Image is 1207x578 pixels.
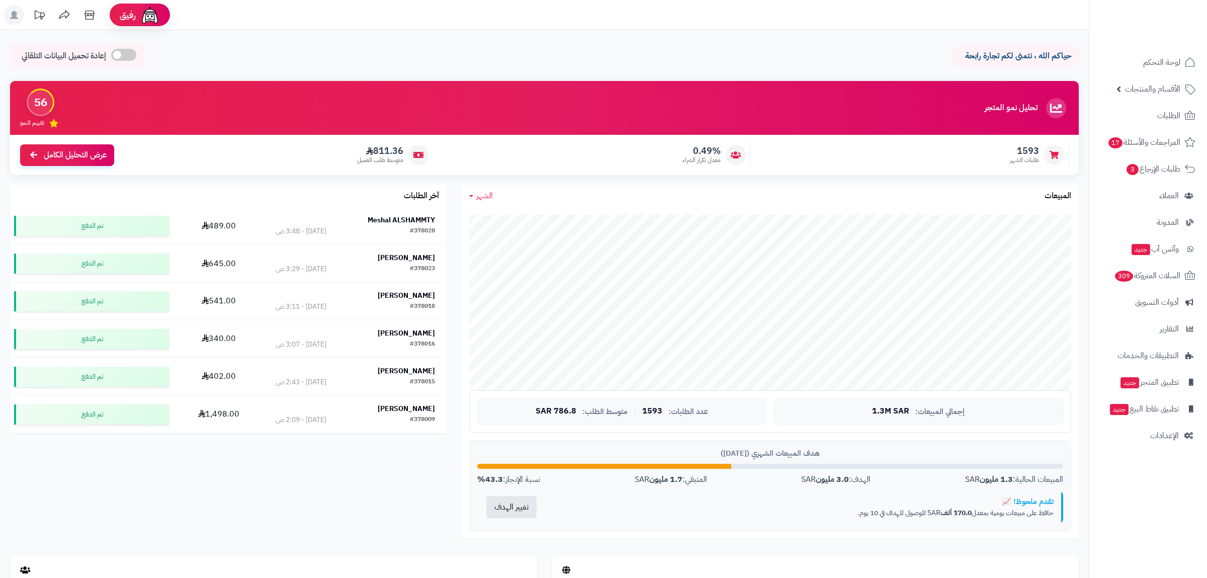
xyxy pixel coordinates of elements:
span: وآتس آب [1131,242,1179,256]
a: المدونة [1095,210,1201,234]
span: متوسط الطلب: [582,407,628,416]
strong: [PERSON_NAME] [378,328,435,339]
span: رفيق [120,9,136,21]
p: حياكم الله ، نتمنى لكم تجارة رابحة [961,50,1071,62]
span: متوسط طلب العميل [357,156,403,164]
h3: آخر الطلبات [404,192,439,201]
div: [DATE] - 3:07 ص [276,340,326,350]
td: 402.00 [173,358,264,395]
span: التقارير [1160,322,1179,336]
a: وآتس آبجديد [1095,237,1201,261]
td: 340.00 [173,320,264,358]
h3: المبيعات [1045,192,1071,201]
a: العملاء [1095,184,1201,208]
a: لوحة التحكم [1095,50,1201,74]
div: #378023 [410,264,435,274]
strong: [PERSON_NAME] [378,366,435,376]
span: جديد [1120,377,1139,388]
a: التطبيقات والخدمات [1095,344,1201,368]
div: هدف المبيعات الشهري ([DATE]) [477,448,1063,459]
strong: 43.3% [477,473,503,485]
span: معدل تكرار الشراء [682,156,721,164]
div: #378016 [410,340,435,350]
button: تغيير الهدف [486,496,537,518]
span: جديد [1110,404,1129,415]
span: المراجعات والأسئلة [1107,135,1180,149]
span: إعادة تحميل البيانات التلقائي [22,50,106,62]
div: تم الدفع [14,291,169,311]
strong: [PERSON_NAME] [378,403,435,414]
div: تم الدفع [14,329,169,349]
span: 3 [1127,164,1139,175]
div: [DATE] - 3:11 ص [276,302,326,312]
a: تحديثات المنصة [27,5,52,28]
span: أدوات التسويق [1135,295,1179,309]
span: الشهر [476,190,493,202]
span: 1593 [1010,145,1039,156]
span: تطبيق نقاط البيع [1109,402,1179,416]
div: [DATE] - 3:48 ص [276,226,326,236]
span: 17 [1108,137,1123,148]
div: #378018 [410,302,435,312]
span: 811.36 [357,145,403,156]
span: إجمالي المبيعات: [915,407,965,416]
div: [DATE] - 2:43 ص [276,377,326,387]
p: حافظ على مبيعات يومية بمعدل SAR للوصول للهدف في 10 يوم. [553,508,1054,518]
div: الهدف: SAR [801,474,871,485]
strong: [PERSON_NAME] [378,290,435,301]
div: تم الدفع [14,367,169,387]
td: 541.00 [173,283,264,320]
a: الإعدادات [1095,424,1201,448]
a: طلبات الإرجاع3 [1095,157,1201,181]
span: الأقسام والمنتجات [1125,82,1180,96]
td: 489.00 [173,207,264,244]
div: [DATE] - 2:09 ص [276,415,326,425]
img: ai-face.png [140,5,160,25]
span: عدد الطلبات: [668,407,708,416]
span: 0.49% [682,145,721,156]
h3: تحليل نمو المتجر [985,104,1038,113]
span: عرض التحليل الكامل [44,149,107,161]
strong: 1.3 مليون [980,473,1013,485]
a: أدوات التسويق [1095,290,1201,314]
span: لوحة التحكم [1143,55,1180,69]
div: تم الدفع [14,216,169,236]
a: تطبيق المتجرجديد [1095,370,1201,394]
span: العملاء [1159,189,1179,203]
div: المبيعات الحالية: SAR [965,474,1063,485]
div: #378009 [410,415,435,425]
a: الطلبات [1095,104,1201,128]
strong: [PERSON_NAME] [378,253,435,263]
td: 1,498.00 [173,396,264,433]
div: تم الدفع [14,254,169,274]
div: تقدم ملحوظ! 📈 [553,497,1054,507]
a: الشهر [469,190,493,202]
td: 645.00 [173,245,264,282]
a: المراجعات والأسئلة17 [1095,130,1201,154]
div: #378028 [410,226,435,236]
a: تطبيق نقاط البيعجديد [1095,397,1201,421]
span: | [634,407,636,415]
span: 309 [1115,271,1133,282]
a: السلات المتروكة309 [1095,264,1201,288]
span: طلبات الإرجاع [1126,162,1180,176]
span: المدونة [1157,215,1179,229]
span: 1.3M SAR [872,407,909,416]
a: عرض التحليل الكامل [20,144,114,166]
span: 1593 [642,407,662,416]
div: المتبقي: SAR [635,474,707,485]
strong: 1.7 مليون [649,473,682,485]
span: تطبيق المتجر [1119,375,1179,389]
span: طلبات الشهر [1010,156,1039,164]
span: الإعدادات [1150,429,1179,443]
div: [DATE] - 3:29 ص [276,264,326,274]
span: التطبيقات والخدمات [1117,349,1179,363]
strong: 170.0 ألف [940,508,972,518]
div: #378015 [410,377,435,387]
span: جديد [1132,244,1150,255]
span: السلات المتروكة [1114,269,1180,283]
div: تم الدفع [14,404,169,425]
strong: Meshal ALSHAMMTY [368,215,435,225]
span: تقييم النمو [20,119,44,127]
a: التقارير [1095,317,1201,341]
